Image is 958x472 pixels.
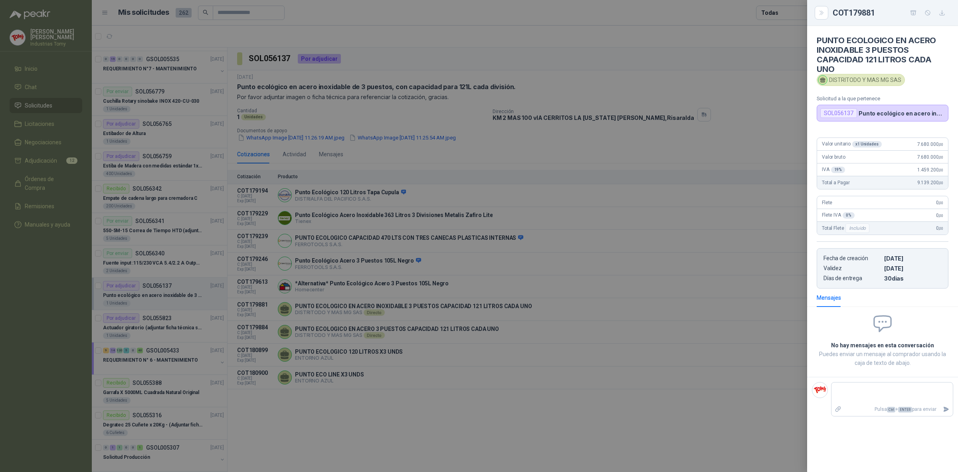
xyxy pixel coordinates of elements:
[887,407,895,412] span: Ctrl
[822,154,845,160] span: Valor bruto
[938,155,943,159] span: ,00
[817,8,826,18] button: Close
[833,6,948,19] div: COT179881
[938,142,943,147] span: ,00
[817,293,841,302] div: Mensajes
[936,225,943,231] span: 0
[940,402,953,416] button: Enviar
[843,212,855,219] div: 0 %
[938,201,943,205] span: ,00
[938,213,943,218] span: ,00
[938,168,943,172] span: ,00
[898,407,912,412] span: ENTER
[852,141,882,147] div: x 1 Unidades
[817,350,948,367] p: Puedes enviar un mensaje al comprador usando la caja de texto de abajo.
[822,212,855,219] span: Flete IVA
[917,180,943,185] span: 9.139.200
[823,265,881,272] p: Validez
[817,341,948,350] h2: No hay mensajes en esta conversación
[812,382,827,398] img: Company Logo
[917,154,943,160] span: 7.680.000
[817,74,905,86] div: DISTRITODO Y MAS MG SAS
[817,36,948,74] h4: PUNTO ECOLOGICO EN ACERO INOXIDABLE 3 PUESTOS CAPACIDAD 121 LITROS CADA UNO
[938,226,943,231] span: ,00
[917,141,943,147] span: 7.680.000
[831,402,845,416] label: Adjuntar archivos
[822,180,850,185] span: Total a Pagar
[884,265,942,272] p: [DATE]
[822,167,845,173] span: IVA
[831,167,845,173] div: 19 %
[845,223,869,233] div: Incluido
[938,181,943,185] span: ,00
[884,275,942,282] p: 30 dias
[820,108,857,118] div: SOL056137
[917,167,943,173] span: 1.459.200
[845,402,940,416] p: Pulsa + para enviar
[823,255,881,262] p: Fecha de creación
[817,96,948,102] p: Solicitud a la que pertenece
[936,200,943,205] span: 0
[822,200,832,205] span: Flete
[822,223,871,233] span: Total Flete
[884,255,942,262] p: [DATE]
[822,141,882,147] span: Valor unitario
[859,110,945,117] p: Punto ecológico en acero inoxidable de 3 puestos, con capacidad para 121L cada división.
[823,275,881,282] p: Días de entrega
[936,213,943,218] span: 0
